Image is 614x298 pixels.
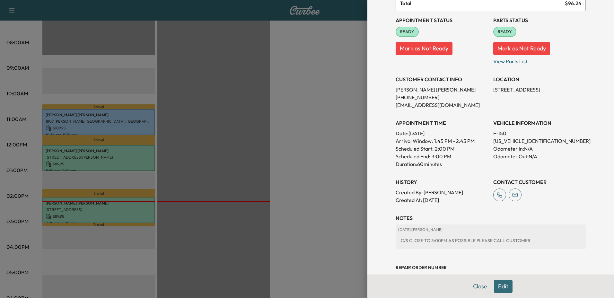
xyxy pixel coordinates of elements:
[493,137,586,145] p: [US_VEHICLE_IDENTIFICATION_NUMBER]
[396,178,488,186] h3: History
[469,280,491,293] button: Close
[396,264,586,271] h3: Repair Order number
[493,129,586,137] p: F-150
[396,129,488,137] p: Date: [DATE]
[396,196,488,204] p: Created At : [DATE]
[396,145,434,153] p: Scheduled Start:
[396,42,452,55] button: Mark as Not Ready
[398,227,583,232] p: [DATE] | [PERSON_NAME]
[435,145,454,153] p: 2:00 PM
[493,16,586,24] h3: Parts Status
[493,42,550,55] button: Mark as Not Ready
[493,145,586,153] p: Odometer In: N/A
[494,29,516,35] span: READY
[493,86,586,93] p: [STREET_ADDRESS]
[396,153,430,160] p: Scheduled End:
[396,16,488,24] h3: Appointment Status
[493,178,586,186] h3: CONTACT CUSTOMER
[432,153,451,160] p: 3:00 PM
[396,29,418,35] span: READY
[396,101,488,109] p: [EMAIL_ADDRESS][DOMAIN_NAME]
[396,137,488,145] p: Arrival Window:
[494,280,513,293] button: Edit
[396,160,488,168] p: Duration: 60 minutes
[396,188,488,196] p: Created By : [PERSON_NAME]
[396,93,488,101] p: [PHONE_NUMBER]
[493,119,586,127] h3: VEHICLE INFORMATION
[398,235,583,246] div: C/S CLOSE TO 3:00PM AS POSSIBLE PLEASE CALL CUSTOMER
[493,75,586,83] h3: LOCATION
[493,153,586,160] p: Odometer Out: N/A
[396,214,586,222] h3: NOTES
[396,86,488,93] p: [PERSON_NAME] [PERSON_NAME]
[434,137,475,145] span: 1:45 PM - 2:45 PM
[493,55,586,65] p: View Parts List
[396,75,488,83] h3: CUSTOMER CONTACT INFO
[396,274,435,279] span: No Repair Order linked
[396,119,488,127] h3: APPOINTMENT TIME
